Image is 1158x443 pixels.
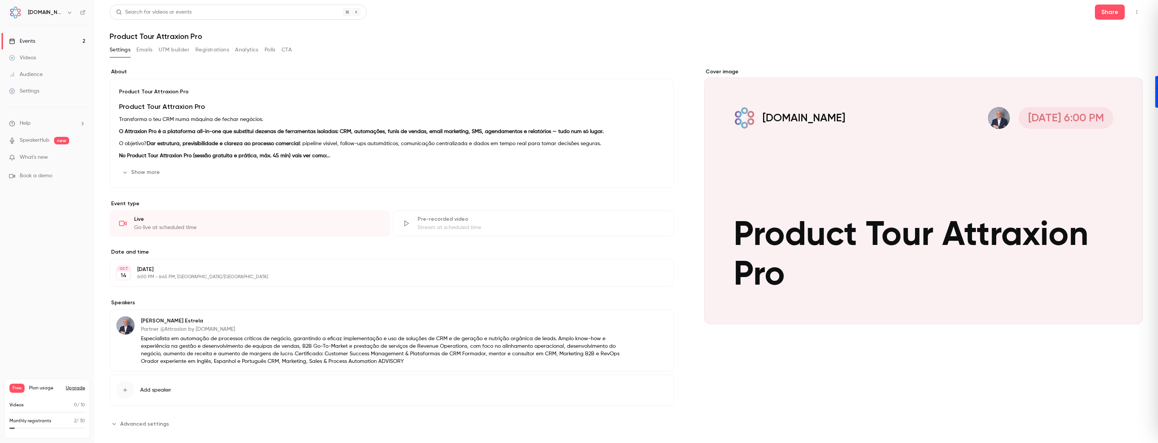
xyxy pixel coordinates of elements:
strong: No Product Tour Attraxion Pro (sessão gratuita e prática, máx. 45 min) vais ver como: [119,153,330,158]
img: AMT.Group [9,6,22,19]
button: Polls [265,44,276,56]
section: Advanced settings [110,418,674,430]
div: LiveGo live at scheduled time [110,211,390,236]
p: 6:00 PM - 6:45 PM, [GEOGRAPHIC_DATA]/[GEOGRAPHIC_DATA] [137,274,634,280]
p: Especialista em automação de processos críticos de negócio, garantindo a eficaz implementação e u... [141,335,625,365]
h1: Product Tour Attraxion Pro [110,32,1143,41]
img: Humberto Estrela [116,316,135,335]
div: OCT [117,266,130,271]
span: What's new [20,153,48,161]
p: Partner @Attraxion by [DOMAIN_NAME] [141,325,625,333]
h6: [DOMAIN_NAME] [28,9,63,16]
p: [PERSON_NAME] Estrela [141,317,625,325]
div: Events [9,37,35,45]
span: Plan usage [29,385,61,391]
p: 14 [121,272,127,279]
li: help-dropdown-opener [9,119,85,127]
button: Add speaker [110,375,674,406]
div: Humberto Estrela[PERSON_NAME] EstrelaPartner @Attraxion by [DOMAIN_NAME]Especialista em automação... [110,310,674,372]
button: Settings [110,44,130,56]
div: Settings [9,87,39,95]
span: new [54,137,69,144]
div: Live [134,215,381,223]
button: Analytics [235,44,259,56]
span: Help [20,119,31,127]
p: Product Tour Attraxion Pro [119,88,664,96]
span: Add speaker [140,386,171,394]
label: Date and time [110,248,674,256]
button: Upgrade [66,385,85,391]
button: Advanced settings [110,418,173,430]
strong: Dar estrutura, previsibilidade e clareza ao processo comercial [147,141,300,146]
div: Search for videos or events [116,8,192,16]
button: Registrations [195,44,229,56]
span: Advanced settings [120,420,169,428]
p: [DATE] [137,266,634,273]
p: Videos [9,402,24,409]
div: Go live at scheduled time [134,224,381,231]
label: Speakers [110,299,674,307]
p: / 30 [74,418,85,424]
span: Free [9,384,25,393]
div: Pre-recorded video [418,215,664,223]
div: Audience [9,71,43,78]
p: Monthly registrants [9,418,51,424]
p: O objetivo? : pipeline visível, follow-ups automáticos, comunicação centralizada e dados em tempo... [119,139,664,148]
button: Emails [136,44,152,56]
p: / 10 [74,402,85,409]
div: Pre-recorded videoStream at scheduled time [393,211,673,236]
strong: O Attraxion Pro é a plataforma all-in-one que substitui dezenas de ferramentas isoladas: CRM, aut... [119,129,604,134]
span: Book a demo [20,172,52,180]
label: About [110,68,674,76]
span: 0 [74,403,77,407]
button: CTA [282,44,292,56]
label: Cover image [704,68,1143,76]
strong: Product Tour Attraxion Pro [119,102,205,111]
button: Share [1095,5,1125,20]
button: Show more [119,166,164,178]
button: UTM builder [159,44,189,56]
p: Transforma o teu CRM numa máquina de fechar negócios. [119,115,664,124]
div: Videos [9,54,36,62]
section: Cover image [704,68,1143,324]
p: Event type [110,200,674,208]
span: 2 [74,419,76,423]
div: Stream at scheduled time [418,224,664,231]
a: SpeakerHub [20,136,50,144]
